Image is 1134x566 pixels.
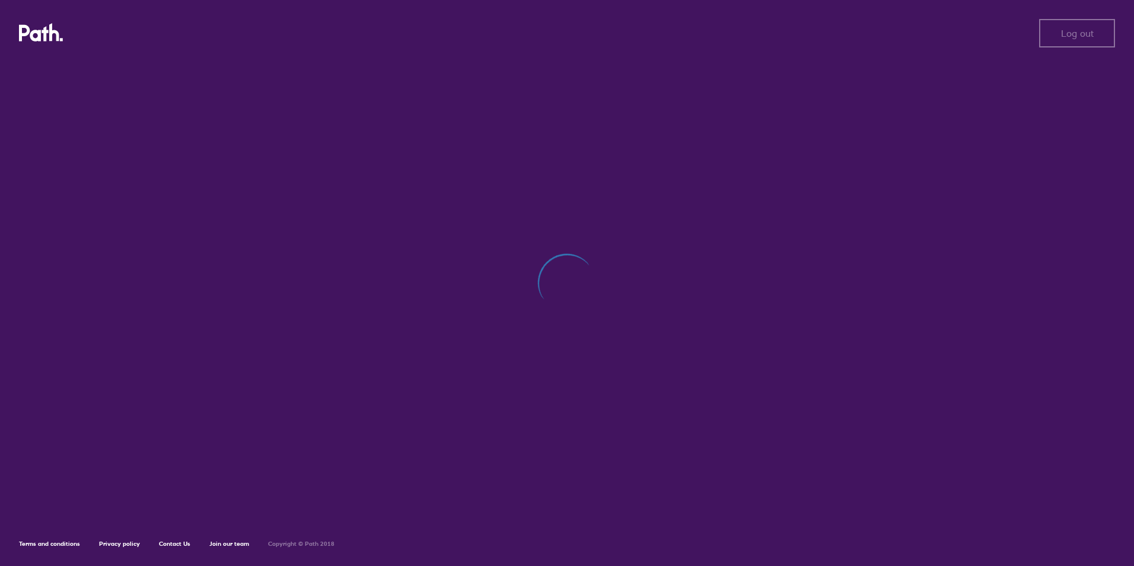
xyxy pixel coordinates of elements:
[99,540,140,548] a: Privacy policy
[19,540,80,548] a: Terms and conditions
[268,540,335,548] h6: Copyright © Path 2018
[159,540,190,548] a: Contact Us
[1039,19,1115,47] button: Log out
[209,540,249,548] a: Join our team
[1061,28,1094,39] span: Log out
